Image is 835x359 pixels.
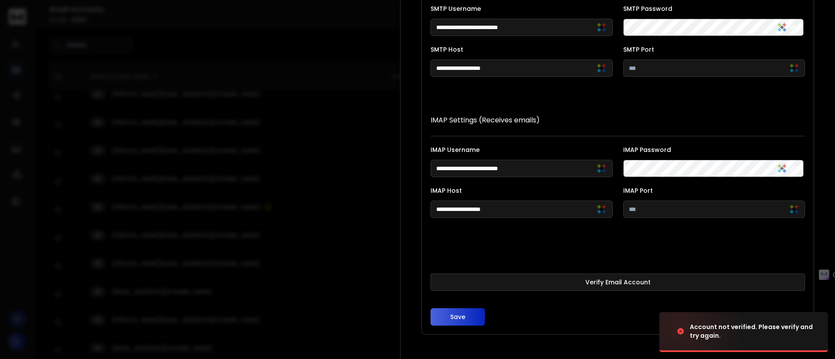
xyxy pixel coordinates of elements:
img: Sticky Password [597,64,606,72]
label: IMAP Host [431,188,613,194]
label: SMTP Host [431,46,613,53]
label: SMTP Password [623,6,805,12]
div: Account not verified. Please verify and try again. [690,323,818,340]
button: Verify Email Account [431,273,805,291]
img: Sticky Password [790,64,798,72]
label: SMTP Port [623,46,805,53]
label: SMTP Username [431,6,613,12]
button: Save [431,308,485,326]
img: Sticky Password [778,23,786,32]
img: Sticky Password [790,205,798,214]
img: Sticky Password [597,205,606,214]
img: Sticky Password [778,164,786,173]
p: IMAP Settings (Receives emails) [431,115,805,125]
img: Sticky Password [597,164,606,173]
label: IMAP Port [623,188,805,194]
img: Sticky Password [597,23,606,32]
label: IMAP Password [623,147,805,153]
label: IMAP Username [431,147,613,153]
img: image [659,308,746,355]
